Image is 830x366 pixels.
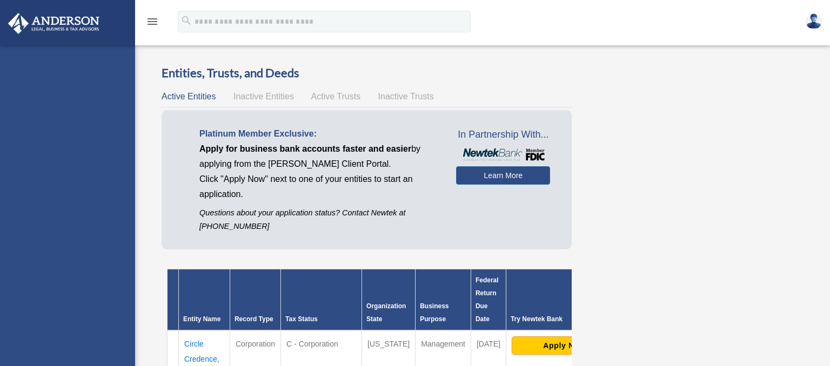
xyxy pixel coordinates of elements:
span: In Partnership With... [456,126,550,144]
p: Click "Apply Now" next to one of your entities to start an application. [199,172,440,202]
span: Inactive Entities [233,92,294,101]
img: NewtekBankLogoSM.png [461,148,545,161]
div: Try Newtek Bank [511,313,618,326]
th: Entity Name [179,269,230,331]
th: Tax Status [281,269,362,331]
i: menu [146,15,159,28]
p: by applying from the [PERSON_NAME] Client Portal. [199,141,440,172]
a: menu [146,19,159,28]
p: Questions about your application status? Contact Newtek at [PHONE_NUMBER] [199,206,440,233]
span: Active Trusts [311,92,361,101]
p: Platinum Member Exclusive: [199,126,440,141]
th: Business Purpose [416,269,471,331]
h3: Entities, Trusts, and Deeds [162,65,572,82]
i: search [180,15,192,26]
button: Apply Now [512,336,617,355]
span: Inactive Trusts [378,92,434,101]
img: User Pic [806,13,822,29]
th: Federal Return Due Date [471,269,506,331]
th: Organization State [362,269,416,331]
a: Learn More [456,166,550,185]
th: Record Type [230,269,280,331]
img: Anderson Advisors Platinum Portal [5,13,103,34]
span: Active Entities [162,92,216,101]
span: Apply for business bank accounts faster and easier [199,144,411,153]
